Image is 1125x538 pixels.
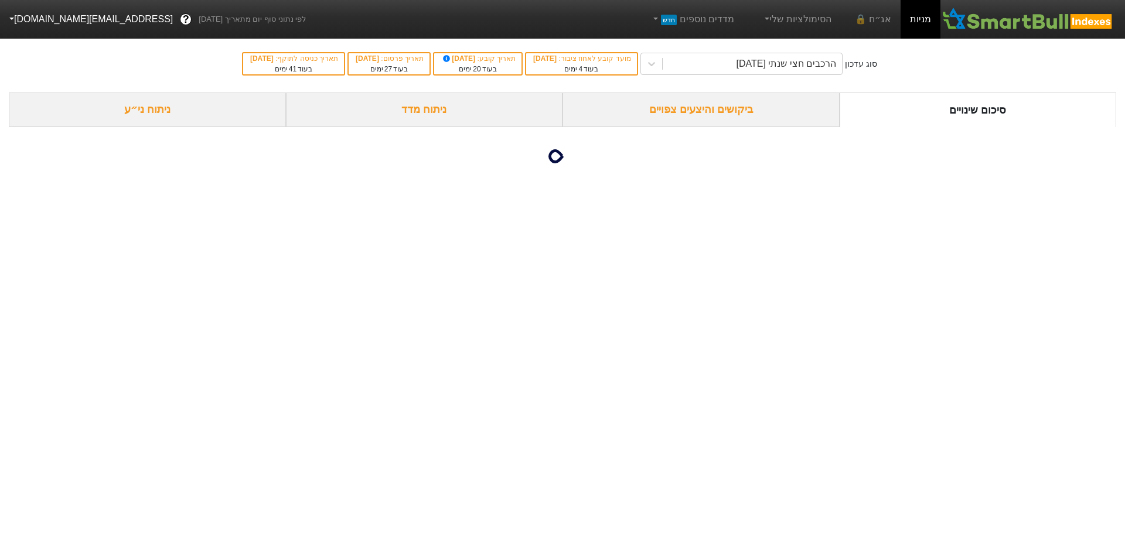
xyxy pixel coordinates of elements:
[441,54,478,63] span: [DATE]
[356,54,381,63] span: [DATE]
[533,54,558,63] span: [DATE]
[354,64,424,74] div: בעוד ימים
[250,54,275,63] span: [DATE]
[249,64,338,74] div: בעוד ימים
[845,58,877,70] div: סוג עדכון
[440,53,516,64] div: תאריך קובע :
[286,92,563,127] div: ניתוח מדד
[646,8,739,31] a: מדדים נוספיםחדש
[354,53,424,64] div: תאריך פרסום :
[183,12,189,28] span: ?
[661,15,677,25] span: חדש
[532,64,630,74] div: בעוד ימים
[532,53,630,64] div: מועד קובע לאחוז ציבור :
[384,65,392,73] span: 27
[562,92,840,127] div: ביקושים והיצעים צפויים
[9,92,286,127] div: ניתוח ני״ע
[473,65,480,73] span: 20
[840,92,1117,127] div: סיכום שינויים
[548,142,577,170] img: loading...
[758,8,836,31] a: הסימולציות שלי
[578,65,582,73] span: 4
[249,53,338,64] div: תאריך כניסה לתוקף :
[440,64,516,74] div: בעוד ימים
[289,65,296,73] span: 41
[736,57,836,71] div: הרכבים חצי שנתי [DATE]
[199,13,306,25] span: לפי נתוני סוף יום מתאריך [DATE]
